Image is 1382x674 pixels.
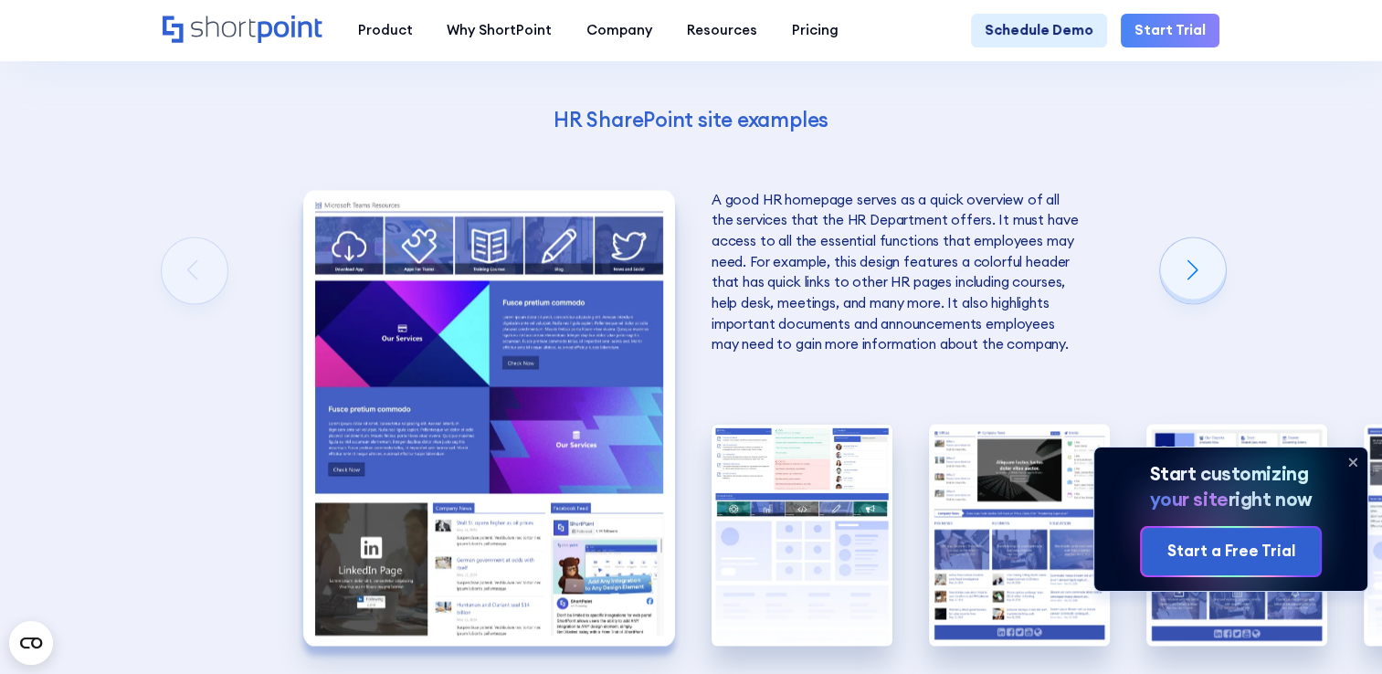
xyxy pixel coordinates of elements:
[1160,237,1226,303] div: Next slide
[712,424,892,646] img: Internal SharePoint site example for company policy
[569,14,670,48] a: Company
[712,424,892,646] div: 2 / 5
[303,190,675,647] img: HR SharePoint site example for Homepage
[929,424,1110,646] img: SharePoint Communication site example for news
[163,16,323,45] a: Home
[303,190,675,647] div: 1 / 5
[1146,424,1327,646] img: HR SharePoint site example for documents
[792,20,839,41] div: Pricing
[357,20,412,41] div: Product
[9,621,53,665] button: Open CMP widget
[1146,424,1327,646] div: 4 / 5
[1142,528,1319,576] a: Start a Free Trial
[929,424,1110,646] div: 3 / 5
[447,20,552,41] div: Why ShortPoint
[775,14,856,48] a: Pricing
[1121,14,1219,48] a: Start Trial
[1291,586,1382,674] div: Widget chat
[429,14,569,48] a: Why ShortPoint
[1291,586,1382,674] iframe: Chat Widget
[586,20,652,41] div: Company
[971,14,1107,48] a: Schedule Demo
[1167,540,1295,563] div: Start a Free Trial
[687,20,757,41] div: Resources
[712,190,1083,356] p: A good HR homepage serves as a quick overview of all the services that the HR Department offers. ...
[302,106,1080,132] h4: HR SharePoint site examples
[670,14,775,48] a: Resources
[341,14,430,48] a: Product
